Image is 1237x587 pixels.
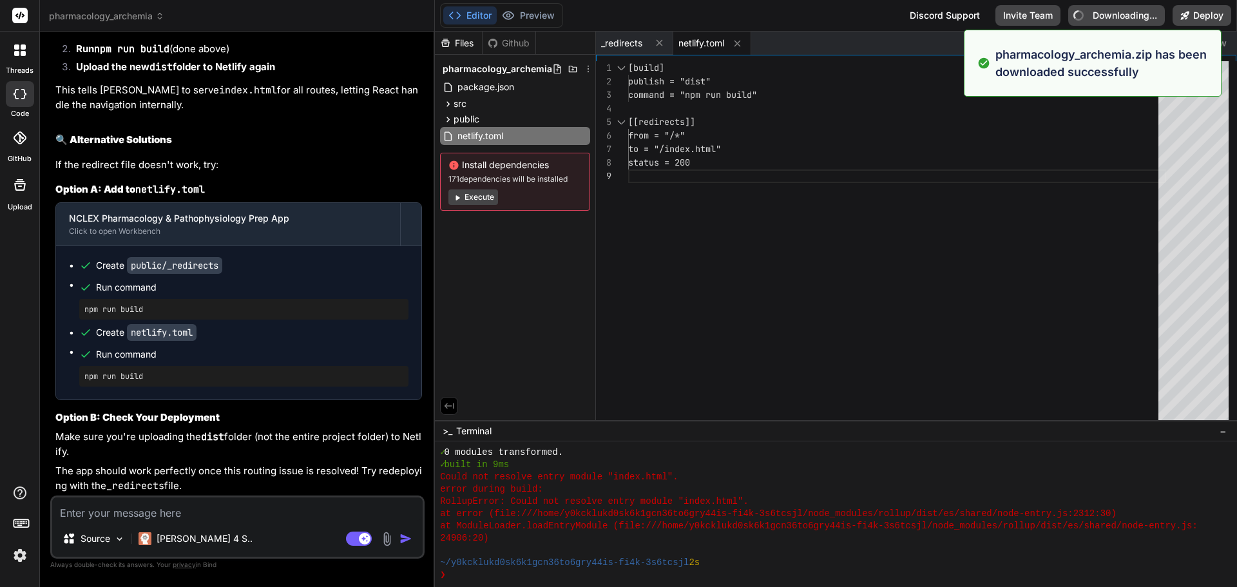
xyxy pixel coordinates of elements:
[55,83,422,112] p: This tells [PERSON_NAME] to serve for all routes, letting React handle the navigation internally.
[443,6,497,24] button: Editor
[596,61,611,75] div: 1
[8,153,32,164] label: GitHub
[596,75,611,88] div: 2
[596,142,611,156] div: 7
[596,88,611,102] div: 3
[497,6,560,24] button: Preview
[50,559,425,571] p: Always double-check its answers. Your in Bind
[55,464,422,493] p: The app should work perfectly once this routing issue is resolved! Try redeploying with the file.
[440,520,1198,532] span: at ModuleLoader.loadEntryModule (file:///home/y0kcklukd0sk6k1gcn36to6gry44is-fi4k-3s6tcsjl/node_m...
[127,257,222,274] code: public/_redirects
[444,447,563,459] span: 0 modules transformed.
[139,532,151,545] img: Claude 4 Sonnet
[483,37,535,50] div: Github
[628,75,711,87] span: publish = "dist"
[96,259,222,272] div: Create
[440,471,678,483] span: Could not resolve entry module "index.html".
[1217,421,1229,441] button: −
[11,108,29,119] label: code
[127,324,197,341] code: netlify.toml
[114,534,125,544] img: Pick Models
[106,479,164,492] code: _redirects
[135,183,205,196] code: netlify.toml
[55,430,422,459] p: Make sure you're uploading the folder (not the entire project folder) to Netlify.
[456,425,492,438] span: Terminal
[689,557,700,569] span: 2s
[69,212,387,225] div: NCLEX Pharmacology & Pathophysiology Prep App
[456,79,515,95] span: package.json
[448,159,582,171] span: Install dependencies
[379,532,394,546] img: attachment
[96,348,408,361] span: Run command
[596,115,611,129] div: 5
[94,43,169,55] code: npm run build
[454,97,466,110] span: src
[1068,5,1165,26] button: Downloading...
[440,459,444,471] span: ✓
[1220,425,1227,438] span: −
[56,203,400,245] button: NCLEX Pharmacology & Pathophysiology Prep AppClick to open Workbench
[628,89,757,101] span: command = "npm run build"
[8,202,32,213] label: Upload
[219,84,277,97] code: index.html
[399,532,412,545] img: icon
[149,61,173,73] code: dist
[448,189,498,205] button: Execute
[81,532,110,545] p: Source
[9,544,31,566] img: settings
[440,532,489,544] span: 24906:20)
[902,5,988,26] div: Discord Support
[456,128,504,144] span: netlify.toml
[628,143,721,155] span: to = "/index.html"
[995,5,1060,26] button: Invite Team
[440,508,1117,520] span: at error (file:///home/y0kcklukd0sk6k1gcn36to6gry44is-fi4k-3s6tcsjl/node_modules/rollup/dist/es/s...
[440,557,689,569] span: ~/y0kcklukd0sk6k1gcn36to6gry44is-fi4k-3s6tcsjl
[84,371,403,381] pre: npm run build
[435,37,482,50] div: Files
[55,411,220,423] strong: Option B: Check Your Deployment
[6,65,34,76] label: threads
[995,46,1213,81] p: pharmacology_archemia.zip has been downloaded successfully
[157,532,253,545] p: [PERSON_NAME] 4 S..
[440,496,749,508] span: RollupError: Could not resolve entry module "index.html".
[55,158,422,173] p: If the redirect file doesn't work, try:
[443,63,552,75] span: pharmacology_archemia
[440,569,446,581] span: ❯
[49,10,164,23] span: pharmacology_archemia
[440,483,543,496] span: error during build:
[201,430,224,443] code: dist
[173,561,196,568] span: privacy
[440,447,444,459] span: ✓
[96,326,197,339] div: Create
[596,102,611,115] div: 4
[1173,5,1231,26] button: Deploy
[448,174,582,184] span: 171 dependencies will be installed
[96,281,408,294] span: Run command
[628,130,685,141] span: from = "/*"
[76,61,275,73] strong: Upload the new folder to Netlify again
[596,156,611,169] div: 8
[443,425,452,438] span: >_
[55,133,172,146] strong: 🔍 Alternative Solutions
[628,157,690,168] span: status = 200
[66,42,422,60] li: (done above)
[454,113,479,126] span: public
[628,62,664,73] span: [build]
[613,61,629,75] div: Click to collapse the range.
[613,115,629,129] div: Click to collapse the range.
[601,37,642,50] span: _redirects
[596,129,611,142] div: 6
[444,459,509,471] span: built in 9ms
[628,116,695,128] span: [[redirects]]
[76,43,169,55] strong: Run
[69,226,387,236] div: Click to open Workbench
[84,304,403,314] pre: npm run build
[977,46,990,81] img: alert
[55,183,205,195] strong: Option A: Add to
[596,169,611,183] div: 9
[678,37,724,50] span: netlify.toml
